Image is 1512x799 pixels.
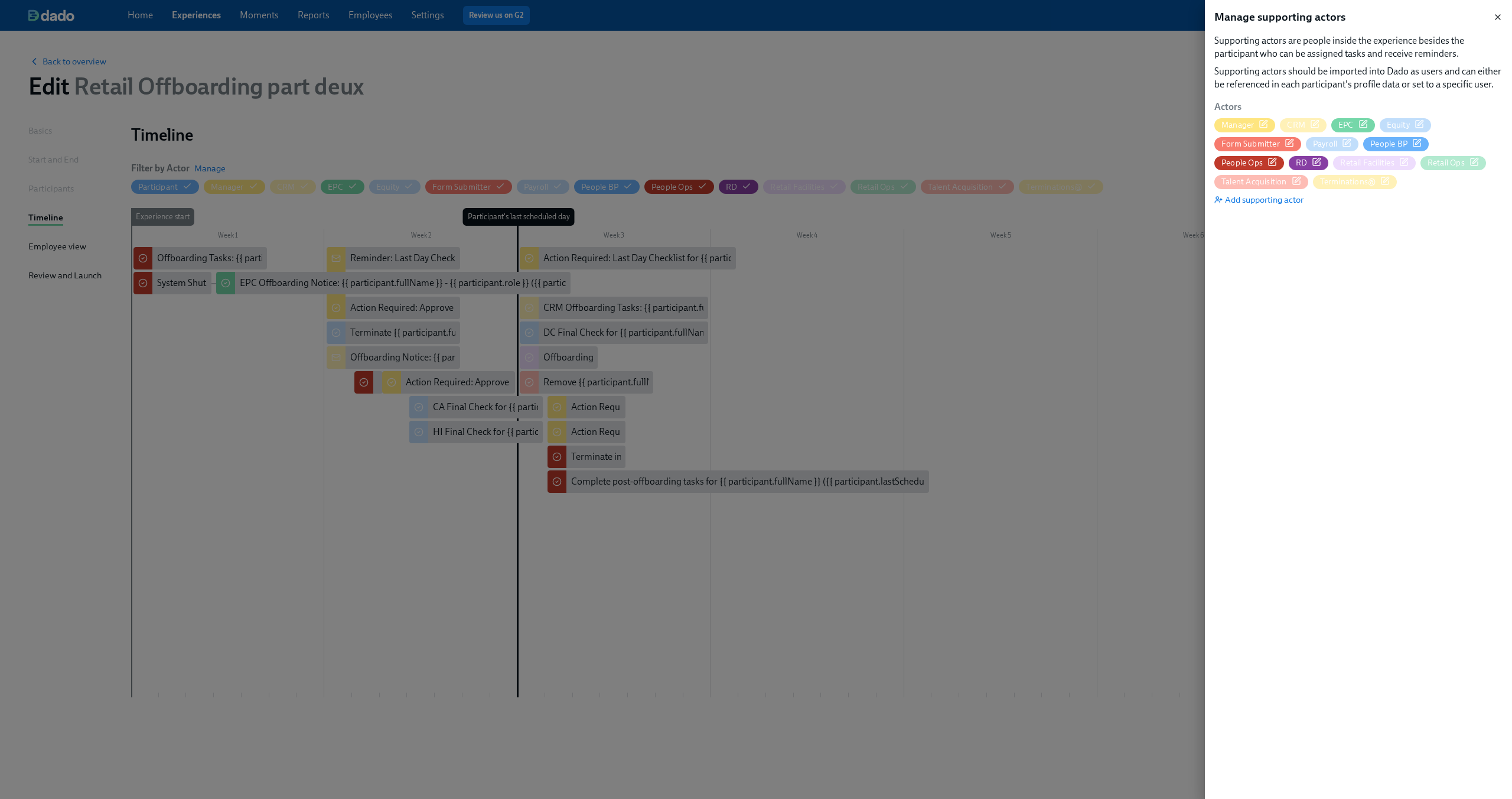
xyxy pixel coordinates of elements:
button: CRM [1280,118,1327,132]
button: Payroll [1306,137,1358,151]
span: Manager [1221,119,1254,131]
span: Retail Facilities [1340,157,1394,168]
span: Terminations@ [1320,176,1376,187]
span: Equity [1387,119,1410,131]
button: Retail Facilities [1333,156,1415,170]
p: Supporting actors are people inside the experience besides the participant who can be assigned ta... [1214,34,1503,60]
button: Manager [1214,118,1275,132]
button: Equity [1380,118,1431,132]
span: CRM [1287,119,1305,131]
button: Terminations@ [1313,175,1397,189]
span: People BP [1370,138,1407,150]
span: Form Submitter [1221,138,1280,150]
h5: Manage supporting actors [1214,9,1345,25]
button: Talent Acquisition [1214,175,1308,189]
button: Form Submitter [1214,137,1301,151]
button: EPC [1331,118,1375,132]
span: Retail Ops [1428,157,1465,168]
h6: Actors [1214,100,1241,113]
span: Payroll [1313,138,1337,150]
button: Add supporting actor [1214,194,1304,206]
button: People Ops [1214,156,1284,170]
span: Talent Acquisition [1221,176,1287,187]
span: EPC [1338,119,1354,131]
span: People Ops [1221,157,1263,168]
span: RD [1296,157,1307,168]
button: People BP [1363,137,1429,151]
p: Supporting actors should be imported into Dado as users and can either be referenced in each part... [1214,65,1503,91]
button: RD [1289,156,1328,170]
button: Retail Ops [1420,156,1486,170]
